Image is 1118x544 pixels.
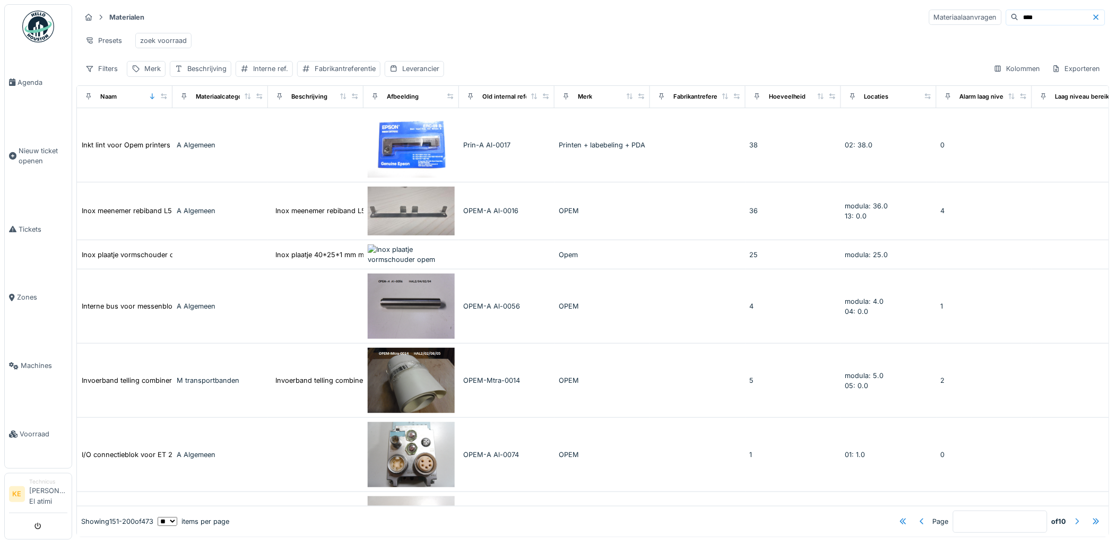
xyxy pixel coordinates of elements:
div: Locaties [864,92,889,101]
div: Interne bus voor messenblok support [82,301,204,311]
div: Materiaalcategorie [196,92,249,101]
a: Nieuw ticket openen [5,117,72,195]
div: OPEM-A Al-0056 [463,301,550,311]
div: Old internal reference [482,92,546,101]
div: 1 [750,450,837,460]
div: Alarm laag niveau [960,92,1011,101]
div: 1 [941,301,1028,311]
div: Printen + labebeling + PDA [559,140,646,150]
span: 13: 0.0 [845,212,867,220]
div: I/O connectieblok voor ET 200 [82,450,181,460]
div: Leverancier [402,64,439,74]
div: 0 [941,140,1028,150]
div: M transportbanden [177,375,264,385]
li: [PERSON_NAME] El atimi [29,478,67,511]
img: Inox meenemer rebiband L58 [368,187,455,235]
div: OPEM-Mtra-0014 [463,375,550,385]
div: 4 [941,206,1028,216]
div: Afbeelding [387,92,419,101]
div: Laag niveau bereikt? [1055,92,1115,101]
span: 05: 0.0 [845,382,869,390]
div: Fabrikantreferentie [673,92,729,101]
span: 02: 38.0 [845,141,873,149]
div: Beschrijving [187,64,227,74]
div: 36 [750,206,837,216]
div: 4 [750,301,837,311]
span: Zones [17,292,67,302]
div: 38 [750,140,837,150]
div: OPEM [559,375,646,385]
span: modula: 4.0 [845,297,884,305]
img: Badge_color-CXgf-gQk.svg [22,11,54,42]
img: Interne bus voor messenblok support [368,274,455,339]
div: Invoerband telling combiner [275,375,366,385]
img: Inkt lint voor Opem printers [368,112,455,178]
span: 01: 1.0 [845,451,865,459]
img: Inox plaatje vormschouder opem [368,244,455,265]
div: A Algemeen [177,206,264,216]
img: Invoerband telling combiner (L=1565 B=190mm ) [368,348,455,413]
a: Voorraad [5,400,72,468]
span: modula: 5.0 [845,372,884,380]
div: Showing 151 - 200 of 473 [81,516,153,527]
div: zoek voorraad [140,36,187,46]
div: 25 [750,250,837,260]
div: 5 [750,375,837,385]
div: Merk [144,64,161,74]
span: Agenda [18,77,67,87]
div: OPEM [559,450,646,460]
span: Tickets [19,224,67,234]
div: A Algemeen [177,450,264,460]
div: OPEM-A Al-0016 [463,206,550,216]
div: Merk [578,92,592,101]
div: Opem [559,250,646,260]
div: Page [933,516,949,527]
strong: of 10 [1052,516,1067,527]
span: modula: 25.0 [845,251,888,259]
div: Exporteren [1047,61,1105,76]
img: I/O connectieblok voor ET 200 [368,422,455,487]
div: 2 [941,375,1028,385]
a: Agenda [5,48,72,117]
div: 0 [941,450,1028,460]
div: Hoeveelheid [769,92,806,101]
span: modula: 36.0 [845,202,888,210]
div: A Algemeen [177,301,264,311]
div: Interne ref. [253,64,288,74]
li: KE [9,486,25,502]
div: Kolommen [989,61,1045,76]
a: Machines [5,331,72,400]
div: Presets [81,33,127,48]
span: 04: 0.0 [845,308,869,315]
div: Inox plaatje vormschouder opem [82,250,188,260]
div: Beschrijving [291,92,327,101]
div: Prin-A Al-0017 [463,140,550,150]
div: Materiaalaanvragen [929,10,1002,25]
div: items per page [158,516,229,527]
div: Inox plaatje 40*25*1 mm met sleuven vormschoud... [275,250,446,260]
div: OPEM [559,206,646,216]
a: Zones [5,264,72,332]
div: OPEM [559,301,646,311]
div: Invoerband telling combiner (L=1565 B=190mm ) [82,375,238,385]
strong: Materialen [105,12,149,22]
div: Technicus [29,478,67,486]
div: Inox meenemer rebiband L58 [82,206,176,216]
a: KE Technicus[PERSON_NAME] El atimi [9,478,67,513]
div: Inkt lint voor Opem printers [82,140,170,150]
a: Tickets [5,195,72,264]
div: Fabrikantreferentie [315,64,376,74]
span: Machines [21,361,67,371]
div: Naam [100,92,117,101]
div: Filters [81,61,123,76]
div: OPEM-A Al-0074 [463,450,550,460]
div: A Algemeen [177,140,264,150]
span: Nieuw ticket openen [19,146,67,166]
div: Inox meenemer rebiband L58 [275,206,370,216]
span: Voorraad [20,429,67,439]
